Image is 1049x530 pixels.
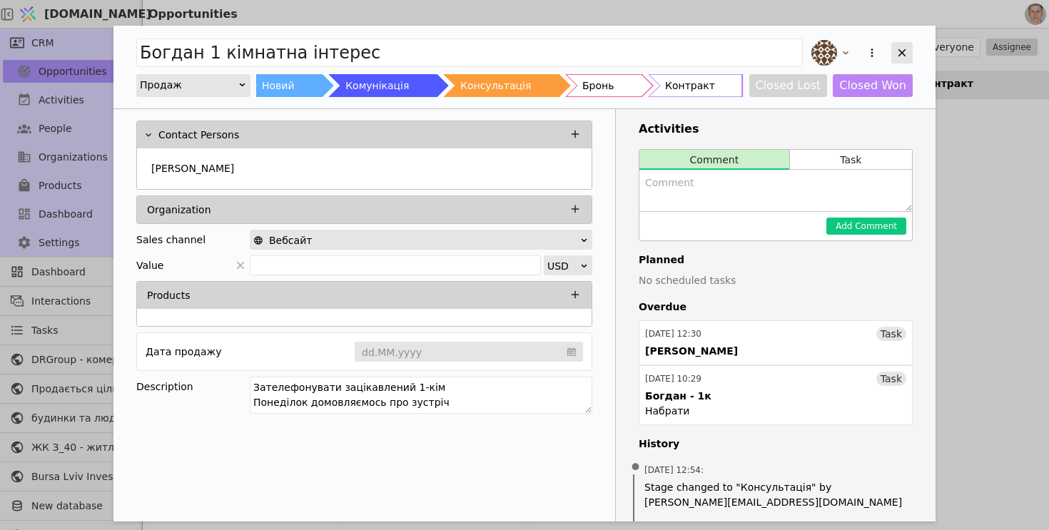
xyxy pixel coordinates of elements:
[644,480,907,510] span: Stage changed to "Консультація" by [PERSON_NAME][EMAIL_ADDRESS][DOMAIN_NAME]
[567,345,576,359] svg: calendar
[826,218,906,235] button: Add Comment
[639,300,913,315] h4: Overdue
[460,74,531,97] div: Консультація
[262,74,295,97] div: Новий
[547,256,579,276] div: USD
[639,253,913,267] h4: Planned
[876,327,906,341] div: Task
[645,372,701,385] div: [DATE] 10:29
[644,464,704,477] span: [DATE] 12:54 :
[639,437,913,452] h4: History
[749,74,828,97] button: Closed Lost
[253,235,263,245] img: online-store.svg
[136,230,206,250] div: Sales channel
[645,404,689,419] div: Набрати
[250,377,592,414] textarea: Зателефонувати зацікавлений 1-кім Понеділок домовляємось про зустріч
[833,74,913,97] button: Closed Won
[136,377,250,397] div: Description
[639,150,789,170] button: Comment
[645,389,711,404] div: Богдан - 1к
[790,150,912,170] button: Task
[140,75,238,95] div: Продаж
[582,74,614,97] div: Бронь
[629,449,643,486] span: •
[136,255,163,275] span: Value
[645,344,738,359] div: [PERSON_NAME]
[158,128,239,143] p: Contact Persons
[876,372,906,386] div: Task
[665,74,715,97] div: Контракт
[639,273,913,288] p: No scheduled tasks
[147,288,190,303] p: Products
[345,74,409,97] div: Комунікація
[811,40,837,66] img: an
[639,121,913,138] h3: Activities
[151,161,234,176] p: [PERSON_NAME]
[645,327,701,340] div: [DATE] 12:30
[146,342,221,362] div: Дата продажу
[147,203,211,218] p: Organization
[269,230,312,250] span: Вебсайт
[113,26,936,521] div: Add Opportunity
